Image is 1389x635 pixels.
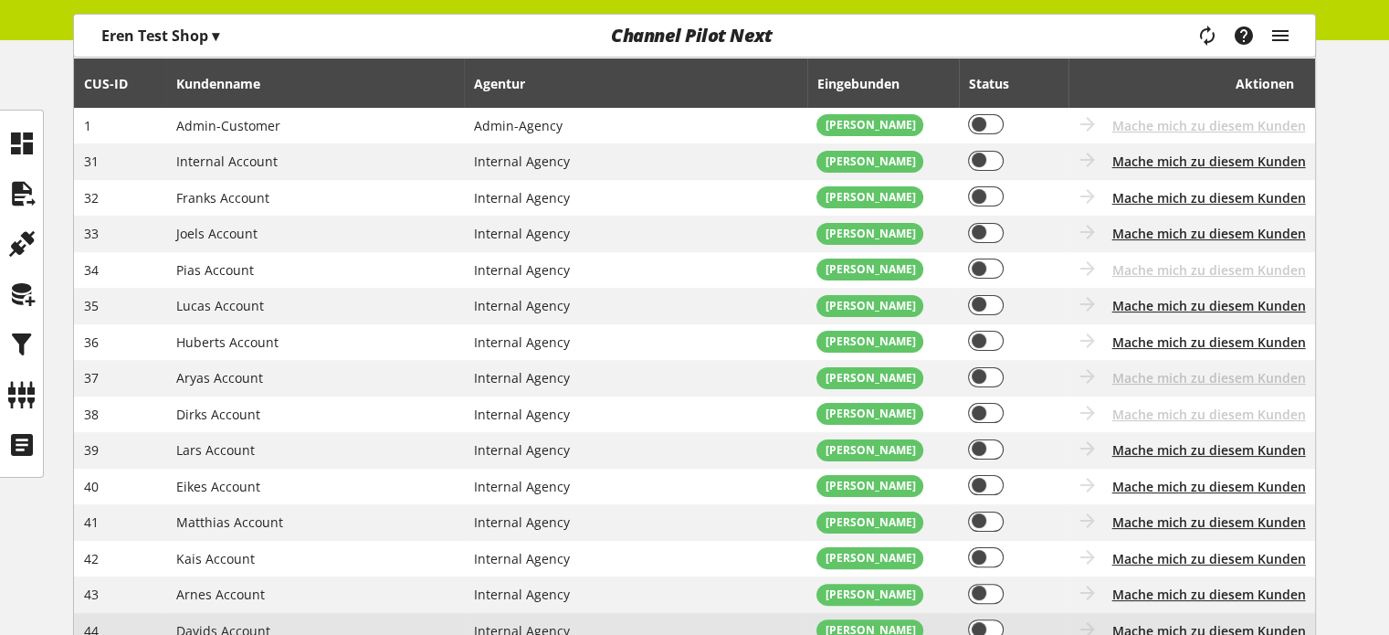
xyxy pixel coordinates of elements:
button: Mache mich zu diesem Kunden [1112,585,1306,604]
span: Mache mich zu diesem Kunden [1112,405,1306,424]
span: Internal Agency [474,513,570,531]
span: Internal Agency [474,369,570,386]
span: [PERSON_NAME] [825,406,915,422]
span: Internal Agency [474,153,570,170]
span: Lucas Account [176,297,264,314]
span: ▾ [212,26,219,46]
span: Franks Account [176,189,269,206]
span: [PERSON_NAME] [825,261,915,278]
button: Mache mich zu diesem Kunden [1112,224,1306,243]
span: 39 [84,441,99,459]
span: Lars Account [176,441,255,459]
span: Mache mich zu diesem Kunden [1112,260,1306,280]
span: Aryas Account [176,369,263,386]
button: Mache mich zu diesem Kunden [1112,549,1306,568]
span: [PERSON_NAME] [825,189,915,206]
div: CUS-⁠ID [84,74,146,93]
button: Mache mich zu diesem Kunden [1112,513,1306,532]
span: [PERSON_NAME] [825,370,915,386]
span: [PERSON_NAME] [825,226,915,242]
span: [PERSON_NAME] [825,333,915,350]
span: 34 [84,261,99,279]
span: Internal Agency [474,586,570,603]
span: Internal Agency [474,297,570,314]
span: Joels Account [176,225,258,242]
div: Status [968,74,1026,93]
span: [PERSON_NAME] [825,153,915,170]
span: Internal Agency [474,441,570,459]
span: [PERSON_NAME] [825,550,915,566]
span: Admin-Agency [474,117,563,134]
span: 31 [84,153,99,170]
span: 42 [84,550,99,567]
span: Huberts Account [176,333,279,351]
span: 36 [84,333,99,351]
nav: main navigation [73,14,1316,58]
span: Internal Agency [474,406,570,423]
span: 38 [84,406,99,423]
span: Arnes Account [176,586,265,603]
span: 37 [84,369,99,386]
span: Internal Agency [474,333,570,351]
span: 40 [84,478,99,495]
div: Agentur [474,74,543,93]
span: [PERSON_NAME] [825,298,915,314]
button: Mache mich zu diesem Kunden [1112,477,1306,496]
span: 43 [84,586,99,603]
span: Internal Agency [474,189,570,206]
span: Admin-Customer [176,117,280,134]
button: Mache mich zu diesem Kunden [1112,296,1306,315]
span: Kais Account [176,550,255,567]
div: Kundenname [176,74,279,93]
span: Internal Agency [474,261,570,279]
button: Mache mich zu diesem Kunden [1112,440,1306,460]
span: [PERSON_NAME] [825,478,915,494]
span: Internal Agency [474,478,570,495]
button: Mache mich zu diesem Kunden [1112,188,1306,207]
span: Internal Agency [474,550,570,567]
button: Mache mich zu diesem Kunden [1112,152,1306,171]
span: [PERSON_NAME] [825,117,915,133]
span: Dirks Account [176,406,260,423]
span: Pias Account [176,261,254,279]
button: Mache mich zu diesem Kunden [1112,333,1306,352]
span: [PERSON_NAME] [825,587,915,603]
span: 41 [84,513,99,531]
div: Aktionen [1078,65,1294,101]
span: Internal Account [176,153,278,170]
span: Eikes Account [176,478,260,495]
span: 33 [84,225,99,242]
span: Internal Agency [474,225,570,242]
p: Eren Test Shop [101,25,219,47]
span: 1 [84,117,91,134]
span: [PERSON_NAME] [825,442,915,459]
span: Mache mich zu diesem Kunden [1112,368,1306,387]
span: Matthias Account [176,513,283,531]
span: [PERSON_NAME] [825,514,915,531]
span: Mache mich zu diesem Kunden [1112,116,1306,135]
div: Eingebunden [816,74,917,93]
span: 35 [84,297,99,314]
span: 32 [84,189,99,206]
